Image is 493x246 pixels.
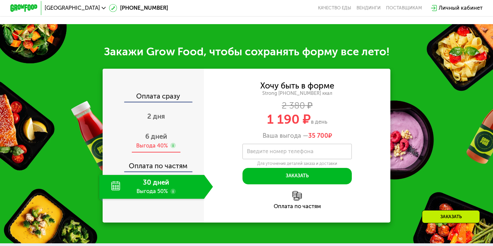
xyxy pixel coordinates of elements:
button: Заказать [242,168,352,184]
div: Оплата по частям [204,204,390,209]
div: Личный кабинет [439,4,483,12]
span: в день [311,119,327,125]
a: Качество еды [318,5,351,11]
label: Введите номер телефона [247,149,314,153]
a: [PHONE_NUMBER] [109,4,168,12]
div: 2 380 ₽ [204,102,390,110]
div: Для уточнения деталей заказа и доставки [242,161,352,166]
a: Вендинги [357,5,381,11]
span: [GEOGRAPHIC_DATA] [45,5,100,11]
div: Оплата сразу [103,93,204,102]
span: ₽ [308,132,332,139]
div: Оплата по частям [103,156,204,171]
span: 2 дня [147,112,165,120]
img: l6xcnZfty9opOoJh.png [292,191,302,201]
span: 35 700 [308,132,328,139]
span: 6 дней [145,132,167,140]
div: поставщикам [386,5,422,11]
div: Хочу быть в форме [260,82,334,90]
div: Выгода 40% [136,142,168,150]
div: Заказать [422,210,480,223]
span: 1 190 ₽ [267,112,311,127]
div: Strong [PHONE_NUMBER] ккал [204,90,390,97]
div: Ваша выгода — [204,132,390,139]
